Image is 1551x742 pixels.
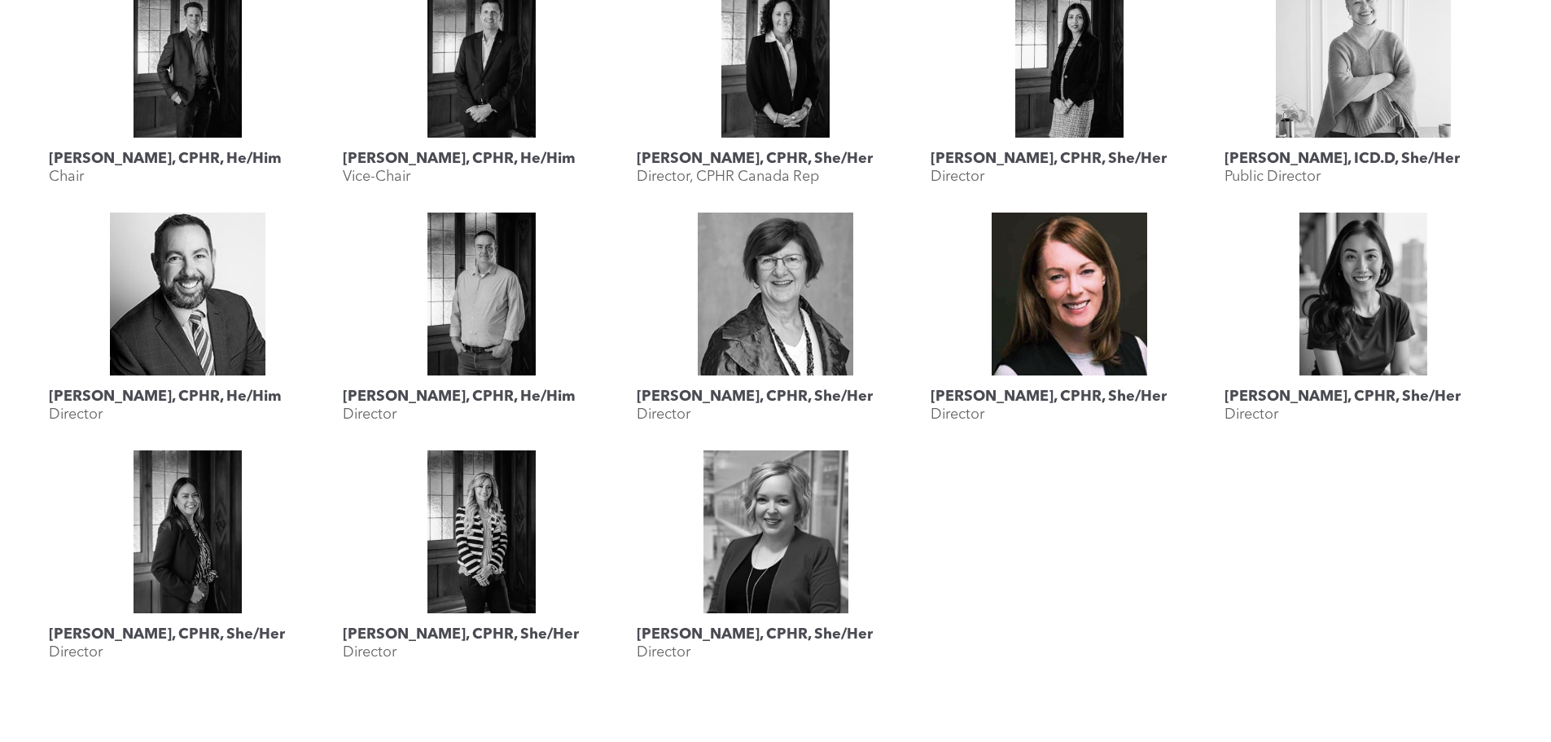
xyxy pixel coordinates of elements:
h3: [PERSON_NAME], CPHR, She/Her [931,150,1167,168]
h3: [PERSON_NAME], CPHR, She/Her [637,388,873,406]
p: Director [343,643,397,661]
h3: [PERSON_NAME], ICD.D, She/Her [1225,150,1460,168]
p: Director [931,406,984,424]
p: Public Director [1225,168,1321,186]
h3: [PERSON_NAME], CPHR, He/Him [49,150,282,168]
h3: [PERSON_NAME], CPHR, He/Him [343,150,576,168]
h3: [PERSON_NAME], CPHR, She/Her [1225,388,1461,406]
p: Director [343,406,397,424]
p: Director [49,643,103,661]
p: Chair [49,168,84,186]
p: Director [637,643,690,661]
p: Director [931,168,984,186]
h3: [PERSON_NAME], CPHR, She/Her [637,626,873,643]
h3: [PERSON_NAME], CPHR, She/Her [637,150,873,168]
p: Director [1225,406,1278,424]
h3: [PERSON_NAME], CPHR, He/Him [343,388,576,406]
h3: [PERSON_NAME], CPHR, He/Him [49,388,282,406]
h3: [PERSON_NAME], CPHR, She/Her [343,626,579,643]
p: Director [637,406,690,424]
p: Vice-Chair [343,168,410,186]
h3: [PERSON_NAME], CPHR, She/Her [49,626,285,643]
p: Director, CPHR Canada Rep [637,168,819,186]
p: Director [49,406,103,424]
h3: [PERSON_NAME], CPHR, She/Her [931,388,1167,406]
